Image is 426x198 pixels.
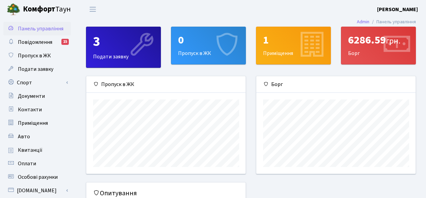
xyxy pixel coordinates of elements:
[171,27,246,64] a: 0Пропуск в ЖК
[178,34,239,47] div: 0
[3,89,71,103] a: Документи
[369,18,416,26] li: Панель управління
[3,35,71,49] a: Повідомлення15
[18,146,42,154] span: Квитанції
[23,4,71,15] span: Таун
[3,130,71,143] a: Авто
[18,65,53,73] span: Подати заявку
[348,34,409,47] div: 6286.59
[3,170,71,184] a: Особові рахунки
[256,76,416,93] div: Борг
[18,133,30,140] span: Авто
[18,52,51,59] span: Пропуск в ЖК
[18,173,58,181] span: Особові рахунки
[377,5,418,13] a: [PERSON_NAME]
[18,160,36,167] span: Оплати
[18,106,42,113] span: Контакти
[341,27,416,64] div: Борг
[18,119,48,127] span: Приміщення
[61,39,69,45] div: 15
[86,76,246,93] div: Пропуск в ЖК
[263,34,324,47] div: 1
[256,27,331,64] div: Приміщення
[86,27,161,68] a: 3Подати заявку
[93,34,154,50] div: 3
[256,27,331,64] a: 1Приміщення
[357,18,369,25] a: Admin
[171,27,246,64] div: Пропуск в ЖК
[93,189,239,197] h5: Опитування
[347,15,426,29] nav: breadcrumb
[7,3,20,16] img: logo.png
[377,6,418,13] b: [PERSON_NAME]
[18,25,63,32] span: Панель управління
[23,4,55,15] b: Комфорт
[3,103,71,116] a: Контакти
[3,143,71,157] a: Квитанції
[3,76,71,89] a: Спорт
[84,4,101,15] button: Переключити навігацію
[3,184,71,197] a: [DOMAIN_NAME]
[18,92,45,100] span: Документи
[86,27,161,67] div: Подати заявку
[18,38,52,46] span: Повідомлення
[3,157,71,170] a: Оплати
[3,49,71,62] a: Пропуск в ЖК
[3,116,71,130] a: Приміщення
[3,62,71,76] a: Подати заявку
[3,22,71,35] a: Панель управління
